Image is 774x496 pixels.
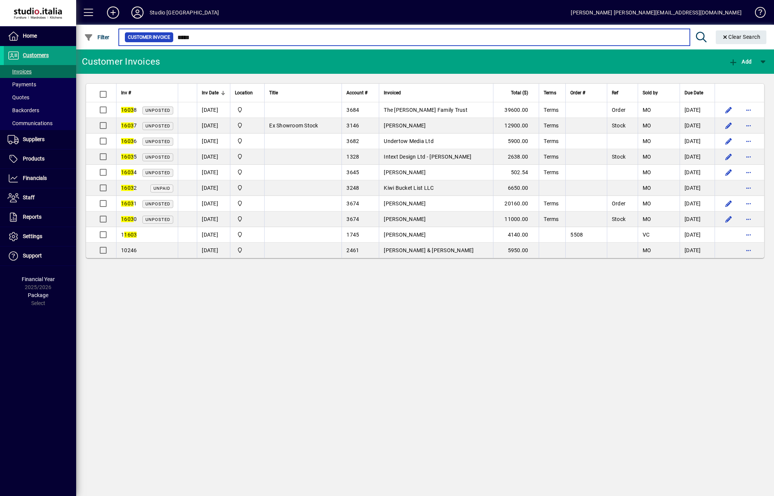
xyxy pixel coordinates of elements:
span: 3682 [346,138,359,144]
button: Edit [723,197,735,210]
td: [DATE] [197,243,230,258]
span: MO [643,216,651,222]
span: Stock [612,216,626,222]
a: Products [4,149,76,169]
a: Support [4,246,76,265]
button: Profile [125,6,150,19]
button: Edit [723,166,735,178]
span: Unpaid [153,186,170,191]
span: MO [643,185,651,191]
a: Home [4,27,76,46]
span: Nugent Street [235,184,260,192]
div: Due Date [685,89,710,97]
span: Nugent Street [235,199,260,208]
span: Terms [544,89,556,97]
td: 2638.00 [493,149,539,165]
td: 502.54 [493,165,539,180]
span: Home [23,33,37,39]
span: Unposted [145,217,170,222]
span: Package [28,292,48,298]
td: 4140.00 [493,227,539,243]
a: Invoices [4,65,76,78]
button: More options [742,213,755,225]
button: Filter [82,30,112,44]
td: [DATE] [197,118,230,134]
div: Customer Invoices [82,56,160,68]
div: Order # [570,89,602,97]
span: MO [643,138,651,144]
span: Terms [544,154,559,160]
span: Reports [23,214,41,220]
span: Terms [544,216,559,222]
span: 1 [121,200,137,207]
span: Unposted [145,108,170,113]
button: Edit [723,151,735,163]
button: More options [742,182,755,194]
button: More options [742,119,755,132]
div: Location [235,89,260,97]
span: Invoices [8,68,32,75]
span: 3684 [346,107,359,113]
td: 6650.00 [493,180,539,196]
td: [DATE] [197,165,230,180]
span: Invoiced [384,89,401,97]
td: 20160.00 [493,196,539,211]
span: MO [643,169,651,175]
span: 1328 [346,154,359,160]
a: Quotes [4,91,76,104]
td: 12900.00 [493,118,539,134]
span: Order [612,107,626,113]
span: 5508 [570,232,583,238]
td: [DATE] [197,180,230,196]
a: Communications [4,117,76,130]
button: Add [727,55,753,68]
div: Invoiced [384,89,488,97]
button: Edit [723,213,735,225]
a: Reports [4,208,76,227]
td: 39600.00 [493,102,539,118]
span: 3674 [346,216,359,222]
span: 1 [121,232,137,238]
div: Inv Date [202,89,225,97]
em: 1603 [121,169,134,175]
td: [DATE] [680,165,715,180]
span: Unposted [145,139,170,144]
span: 4 [121,169,137,175]
span: 3645 [346,169,359,175]
span: Nugent Street [235,106,260,114]
td: [DATE] [680,149,715,165]
em: 1603 [121,122,134,129]
span: 5 [121,154,137,160]
span: Stock [612,122,626,129]
a: Staff [4,188,76,207]
span: Support [23,253,42,259]
span: 3674 [346,200,359,207]
span: Inv # [121,89,131,97]
td: [DATE] [680,118,715,134]
a: Suppliers [4,130,76,149]
em: 1603 [121,200,134,207]
span: Filter [84,34,110,40]
span: Unposted [145,170,170,175]
button: Clear [716,30,767,44]
div: Total ($) [498,89,535,97]
span: Nugent Street [235,215,260,223]
span: Ex Showroom Stock [269,122,318,129]
span: Customer Invoice [128,33,170,41]
td: [DATE] [197,211,230,227]
span: 6 [121,138,137,144]
span: Terms [544,200,559,207]
span: Financial Year [22,276,55,282]
span: Order [612,200,626,207]
td: [DATE] [197,149,230,165]
span: The [PERSON_NAME] Family Trust [384,107,468,113]
div: Studio [GEOGRAPHIC_DATA] [150,6,219,19]
a: Payments [4,78,76,91]
span: Unposted [145,124,170,129]
span: Terms [544,122,559,129]
span: Terms [544,107,559,113]
span: Nugent Street [235,121,260,130]
a: Backorders [4,104,76,117]
span: 0 [121,216,137,222]
td: [DATE] [197,134,230,149]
